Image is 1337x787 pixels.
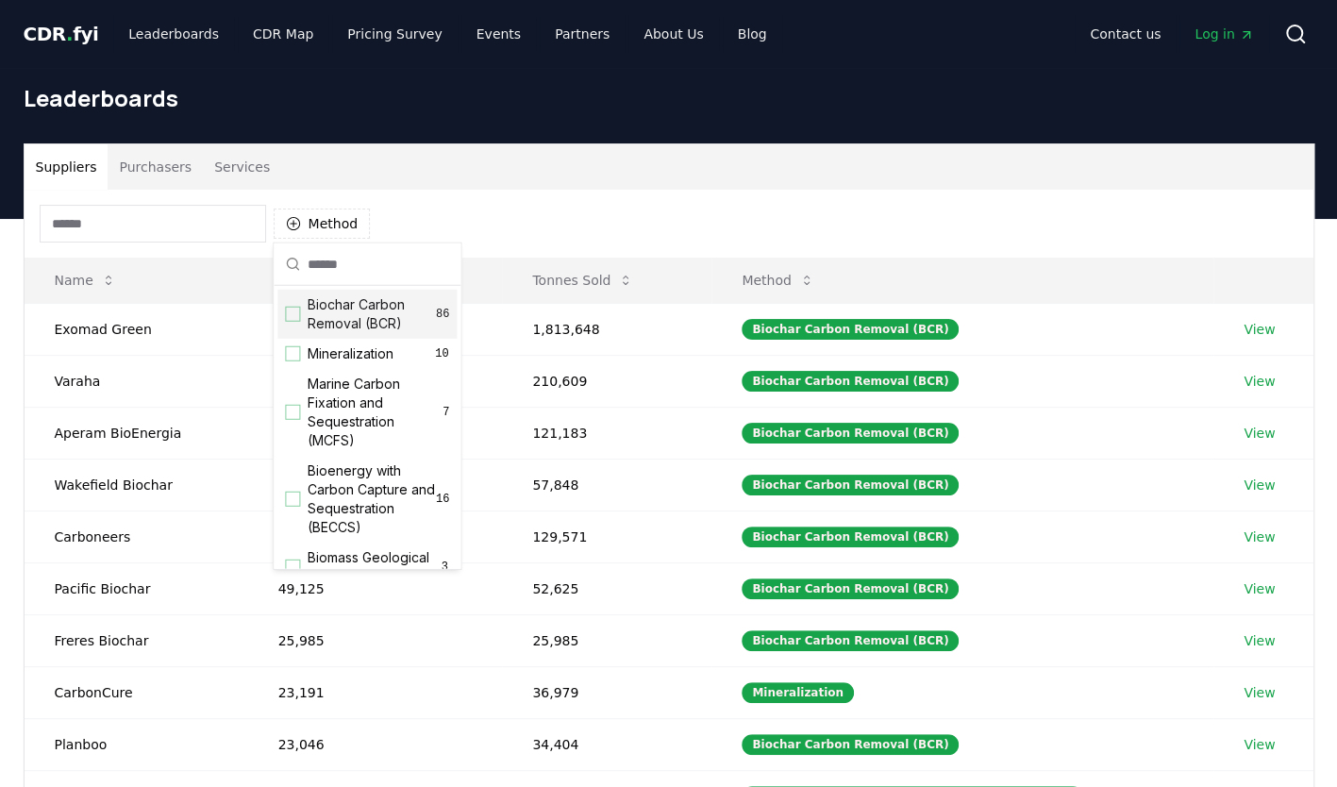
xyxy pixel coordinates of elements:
td: 36,979 [502,666,711,718]
td: Exomad Green [25,303,248,355]
a: Events [461,17,536,51]
td: Aperam BioEnergia [25,407,248,459]
a: Leaderboards [113,17,234,51]
td: 25,985 [248,614,503,666]
td: Carboneers [25,511,248,562]
span: 3 [440,560,449,575]
td: 52,625 [502,562,711,614]
h1: Leaderboards [24,83,1314,113]
a: CDR.fyi [24,21,99,47]
td: 57,848 [502,459,711,511]
nav: Main [1075,17,1268,51]
a: About Us [628,17,718,51]
span: Marine Carbon Fixation and Sequestration (MCFS) [308,375,443,450]
td: Planboo [25,718,248,770]
button: Suppliers [25,144,109,190]
td: Freres Biochar [25,614,248,666]
td: 95,276 [248,355,503,407]
td: 34,404 [502,718,711,770]
span: . [66,23,73,45]
a: Contact us [1075,17,1176,51]
a: Pricing Survey [332,17,457,51]
td: 23,191 [248,666,503,718]
button: Method [274,209,371,239]
td: Pacific Biochar [25,562,248,614]
div: Biochar Carbon Removal (BCR) [742,630,959,651]
td: 1,813,648 [502,303,711,355]
span: 7 [443,405,449,420]
button: Services [203,144,281,190]
td: 49,125 [248,562,503,614]
a: Partners [540,17,625,51]
td: 210,609 [502,355,711,407]
a: View [1244,579,1275,598]
td: CarbonCure [25,666,248,718]
td: 54,377 [248,511,503,562]
div: Mineralization [742,682,854,703]
a: CDR Map [238,17,328,51]
nav: Main [113,17,781,51]
span: 16 [436,492,449,507]
span: Biochar Carbon Removal (BCR) [308,295,436,333]
td: Wakefield Biochar [25,459,248,511]
a: View [1244,735,1275,754]
div: Biochar Carbon Removal (BCR) [742,423,959,444]
a: View [1244,476,1275,494]
div: Biochar Carbon Removal (BCR) [742,578,959,599]
td: 129,571 [502,511,711,562]
div: Biochar Carbon Removal (BCR) [742,734,959,755]
button: Name [40,261,131,299]
span: Biomass Geological Sequestration [308,548,440,586]
a: View [1244,527,1275,546]
div: Biochar Carbon Removal (BCR) [742,371,959,392]
td: 121,183 [502,407,711,459]
a: View [1244,320,1275,339]
button: Purchasers [108,144,203,190]
button: Tonnes Delivered [263,261,429,299]
td: 23,046 [248,718,503,770]
div: Biochar Carbon Removal (BCR) [742,475,959,495]
span: Bioenergy with Carbon Capture and Sequestration (BECCS) [308,461,436,537]
td: Varaha [25,355,248,407]
a: View [1244,631,1275,650]
a: Log in [1179,17,1268,51]
a: View [1244,424,1275,443]
td: 25,985 [502,614,711,666]
span: CDR fyi [24,23,99,45]
span: Mineralization [308,344,393,363]
span: 86 [436,307,449,322]
a: View [1244,372,1275,391]
td: 89,298 [248,407,503,459]
button: Method [727,261,829,299]
a: Blog [723,17,782,51]
button: Tonnes Sold [517,261,648,299]
span: 10 [434,346,449,361]
div: Biochar Carbon Removal (BCR) [742,319,959,340]
div: Biochar Carbon Removal (BCR) [742,527,959,547]
span: Log in [1195,25,1253,43]
td: 182,445 [248,303,503,355]
a: View [1244,683,1275,702]
td: 57,840 [248,459,503,511]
